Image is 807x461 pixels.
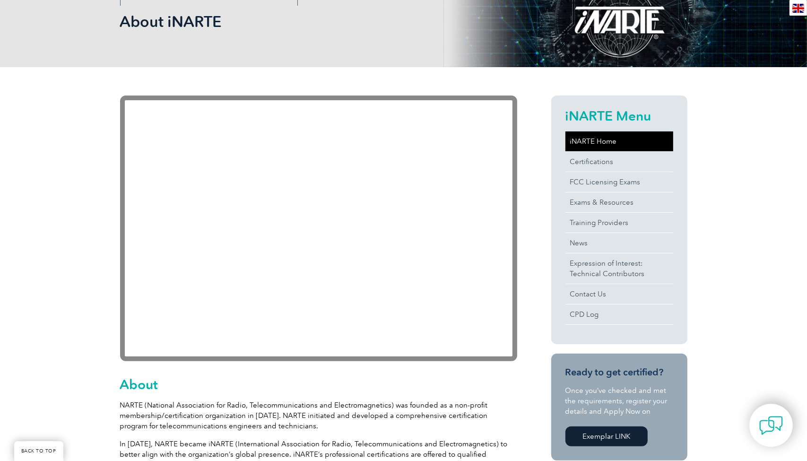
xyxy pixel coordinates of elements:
[565,426,648,446] a: Exemplar LINK
[565,131,673,151] a: iNARTE Home
[565,233,673,253] a: News
[565,108,673,123] h2: iNARTE Menu
[120,14,517,29] h2: About iNARTE
[120,96,517,361] iframe: YouTube video player
[759,414,783,437] img: contact-chat.png
[120,400,517,431] p: NARTE (National Association for Radio, Telecommunications and Electromagnetics) was founded as a ...
[565,385,673,417] p: Once you’ve checked and met the requirements, register your details and Apply Now on
[120,377,517,392] h2: About
[565,304,673,324] a: CPD Log
[565,284,673,304] a: Contact Us
[565,213,673,233] a: Training Providers
[792,4,804,13] img: en
[565,253,673,284] a: Expression of Interest:Technical Contributors
[14,441,63,461] a: BACK TO TOP
[565,192,673,212] a: Exams & Resources
[565,172,673,192] a: FCC Licensing Exams
[565,366,673,378] h3: Ready to get certified?
[565,152,673,172] a: Certifications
